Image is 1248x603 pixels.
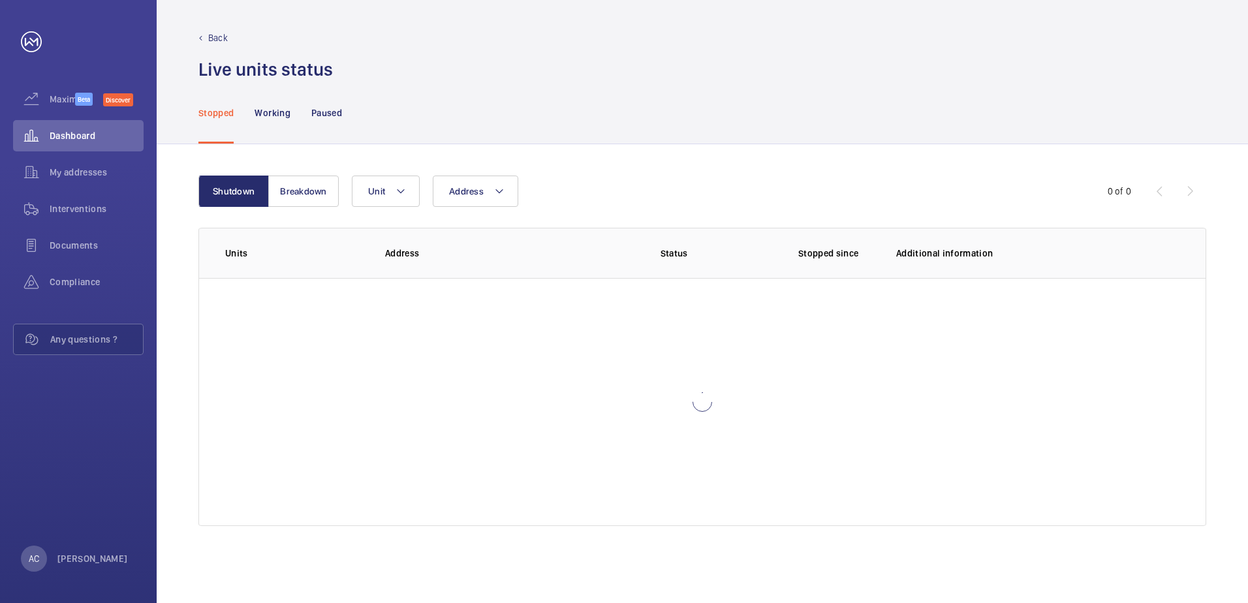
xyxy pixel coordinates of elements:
[580,247,768,260] p: Status
[268,176,339,207] button: Breakdown
[75,93,93,106] span: Beta
[896,247,1179,260] p: Additional information
[50,166,144,179] span: My addresses
[198,106,234,119] p: Stopped
[208,31,228,44] p: Back
[50,202,144,215] span: Interventions
[198,176,269,207] button: Shutdown
[798,247,875,260] p: Stopped since
[433,176,518,207] button: Address
[103,93,133,106] span: Discover
[50,93,75,106] span: Maximize
[1108,185,1131,198] div: 0 of 0
[368,186,385,196] span: Unit
[311,106,342,119] p: Paused
[385,247,570,260] p: Address
[352,176,420,207] button: Unit
[57,552,128,565] p: [PERSON_NAME]
[225,247,364,260] p: Units
[50,129,144,142] span: Dashboard
[255,106,290,119] p: Working
[50,333,143,346] span: Any questions ?
[449,186,484,196] span: Address
[198,57,333,82] h1: Live units status
[50,239,144,252] span: Documents
[29,552,39,565] p: AC
[50,275,144,288] span: Compliance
